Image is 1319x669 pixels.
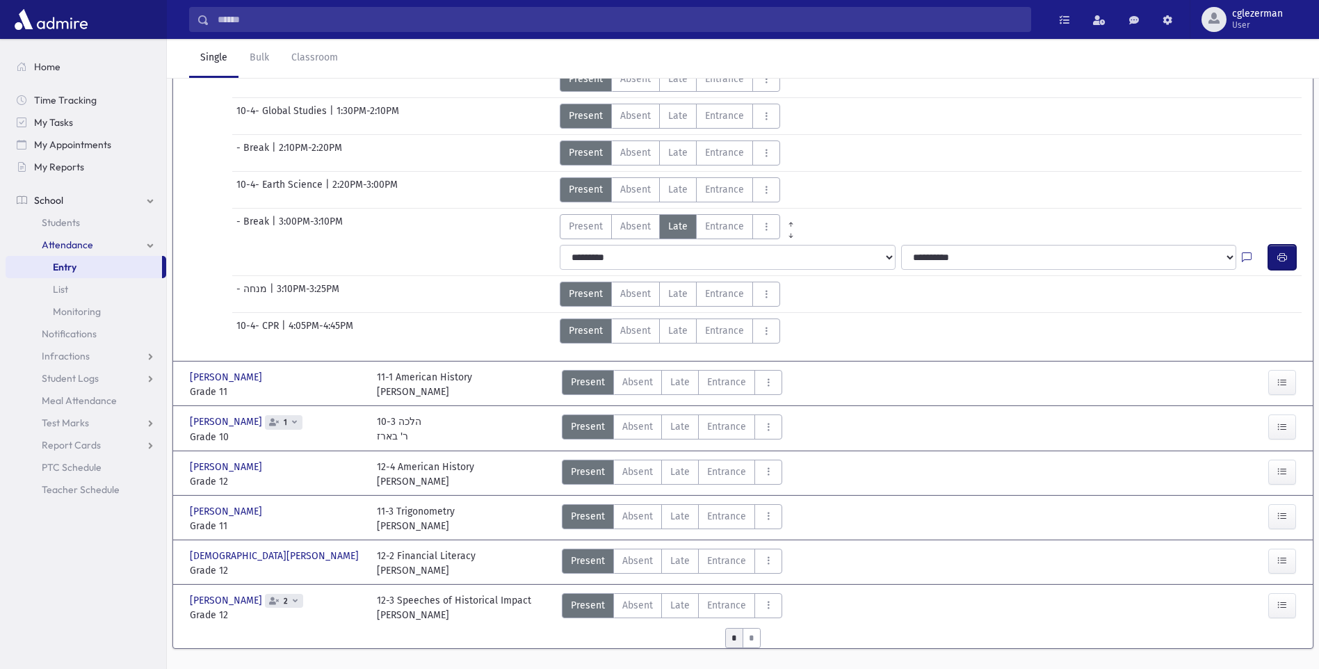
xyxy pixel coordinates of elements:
[42,372,99,385] span: Student Logs
[277,282,339,307] span: 3:10PM-3:25PM
[272,140,279,166] span: |
[325,177,332,202] span: |
[190,608,363,622] span: Grade 12
[53,283,68,296] span: List
[705,182,744,197] span: Entrance
[622,375,653,389] span: Absent
[190,414,265,429] span: [PERSON_NAME]
[6,456,166,478] a: PTC Schedule
[670,554,690,568] span: Late
[34,161,84,173] span: My Reports
[562,414,782,444] div: AttTypes
[42,439,101,451] span: Report Cards
[668,108,688,123] span: Late
[34,94,97,106] span: Time Tracking
[571,375,605,389] span: Present
[190,593,265,608] span: [PERSON_NAME]
[670,598,690,613] span: Late
[282,319,289,344] span: |
[560,140,780,166] div: AttTypes
[6,156,166,178] a: My Reports
[571,554,605,568] span: Present
[6,300,166,323] a: Monitoring
[377,549,476,578] div: 12-2 Financial Literacy [PERSON_NAME]
[707,465,746,479] span: Entrance
[42,394,117,407] span: Meal Attendance
[189,39,238,78] a: Single
[571,509,605,524] span: Present
[270,282,277,307] span: |
[569,323,603,338] span: Present
[705,287,744,301] span: Entrance
[238,39,280,78] a: Bulk
[42,417,89,429] span: Test Marks
[705,72,744,86] span: Entrance
[668,182,688,197] span: Late
[53,305,101,318] span: Monitoring
[560,214,802,239] div: AttTypes
[34,61,60,73] span: Home
[705,145,744,160] span: Entrance
[377,370,472,399] div: 11-1 American History [PERSON_NAME]
[1232,19,1283,31] span: User
[620,145,651,160] span: Absent
[670,375,690,389] span: Late
[780,214,802,225] a: All Prior
[705,323,744,338] span: Entrance
[236,177,325,202] span: 10-4- Earth Science
[571,598,605,613] span: Present
[622,509,653,524] span: Absent
[6,211,166,234] a: Students
[236,282,270,307] span: - מנחה
[236,140,272,166] span: - Break
[236,214,272,239] span: - Break
[42,461,102,474] span: PTC Schedule
[309,67,316,92] span: |
[560,319,780,344] div: AttTypes
[620,108,651,123] span: Absent
[281,418,290,427] span: 1
[622,554,653,568] span: Absent
[279,214,343,239] span: 3:00PM-3:10PM
[6,89,166,111] a: Time Tracking
[190,370,265,385] span: [PERSON_NAME]
[560,177,780,202] div: AttTypes
[620,323,651,338] span: Absent
[560,282,780,307] div: AttTypes
[42,350,90,362] span: Infractions
[236,319,282,344] span: 10-4- CPR
[316,67,384,92] span: 12:50PM-1:30PM
[280,39,349,78] a: Classroom
[6,412,166,434] a: Test Marks
[337,104,399,129] span: 1:30PM-2:10PM
[190,519,363,533] span: Grade 11
[281,597,291,606] span: 2
[6,345,166,367] a: Infractions
[34,138,111,151] span: My Appointments
[236,104,330,129] span: 10-4- Global Studies
[279,140,342,166] span: 2:10PM-2:20PM
[11,6,91,33] img: AdmirePro
[6,389,166,412] a: Meal Attendance
[569,72,603,86] span: Present
[6,256,162,278] a: Entry
[569,145,603,160] span: Present
[42,239,93,251] span: Attendance
[42,328,97,340] span: Notifications
[569,219,603,234] span: Present
[562,593,782,622] div: AttTypes
[620,182,651,197] span: Absent
[562,504,782,533] div: AttTypes
[6,56,166,78] a: Home
[190,460,265,474] span: [PERSON_NAME]
[6,234,166,256] a: Attendance
[668,219,688,234] span: Late
[562,370,782,399] div: AttTypes
[620,287,651,301] span: Absent
[569,182,603,197] span: Present
[622,419,653,434] span: Absent
[1232,8,1283,19] span: cglezerman
[332,177,398,202] span: 2:20PM-3:00PM
[620,72,651,86] span: Absent
[377,414,421,444] div: 10-3 הלכה ר' בארז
